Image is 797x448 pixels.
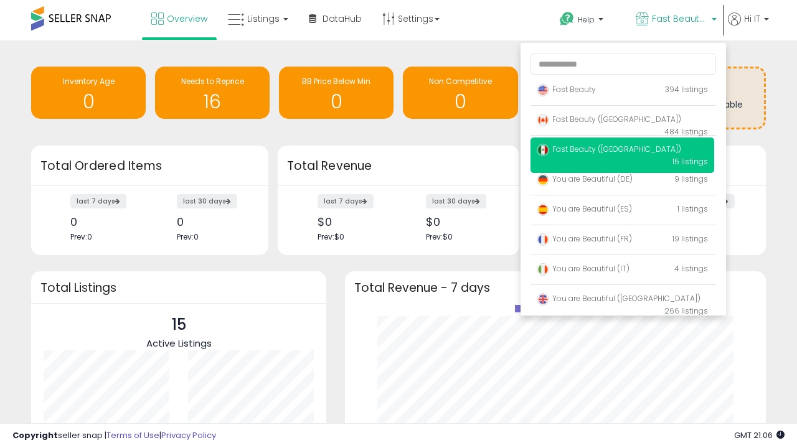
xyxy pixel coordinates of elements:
a: BB Price Below Min 0 [279,67,394,119]
span: 484 listings [664,126,708,137]
label: last 7 days [318,194,374,208]
div: 0 [70,215,140,228]
div: $0 [426,215,498,228]
span: Active Listings [146,337,212,350]
a: Hi IT [728,12,769,40]
img: canada.png [537,114,549,126]
h1: 0 [37,91,139,112]
img: spain.png [537,203,549,216]
i: Get Help [559,11,575,27]
label: last 30 days [177,194,237,208]
img: mexico.png [537,144,549,156]
span: Fast Beauty ([GEOGRAPHIC_DATA]) [537,114,681,124]
span: You are Beautiful ([GEOGRAPHIC_DATA]) [537,293,700,304]
span: Hi IT [744,12,760,25]
label: last 7 days [70,194,126,208]
span: You are Beautiful (FR) [537,233,632,244]
span: 4 listings [674,263,708,274]
label: last 30 days [426,194,486,208]
span: 394 listings [665,84,708,95]
a: Terms of Use [106,429,159,441]
span: 19 listings [672,233,708,244]
div: $0 [318,215,389,228]
span: Fast Beauty ([GEOGRAPHIC_DATA]) [652,12,708,25]
span: Help [578,14,595,25]
a: Help [550,2,625,40]
span: DataHub [323,12,362,25]
span: You are Beautiful (ES) [537,203,632,214]
a: Privacy Policy [161,429,216,441]
a: Needs to Reprice 16 [155,67,270,119]
p: 15 [146,313,212,337]
a: Non Competitive 0 [403,67,517,119]
span: 9 listings [674,174,708,184]
span: Prev: $0 [426,231,453,242]
div: seller snap | | [12,430,216,442]
a: Inventory Age 0 [31,67,146,119]
img: uk.png [537,293,549,306]
span: Prev: 0 [70,231,92,242]
span: 1 listings [677,203,708,214]
img: usa.png [537,84,549,96]
span: Listings [247,12,280,25]
span: You are Beautiful (IT) [537,263,630,274]
h1: 16 [161,91,263,112]
h3: Total Listings [40,283,317,292]
span: Fast Beauty ([GEOGRAPHIC_DATA]) [537,144,681,154]
h3: Total Ordered Items [40,157,259,175]
h3: Total Revenue - 7 days [354,283,757,292]
span: Prev: 0 [177,231,199,242]
span: Prev: $0 [318,231,344,242]
span: Non Competitive [429,76,492,86]
span: Inventory Age [63,76,115,86]
img: france.png [537,233,549,246]
img: italy.png [537,263,549,276]
h1: 0 [409,91,511,112]
div: 0 [177,215,247,228]
h3: Total Revenue [287,157,510,175]
img: germany.png [537,174,549,186]
strong: Copyright [12,429,58,441]
h1: 0 [285,91,387,112]
span: Needs to Reprice [181,76,244,86]
span: 2025-09-14 21:06 GMT [734,429,785,441]
span: Fast Beauty [537,84,596,95]
span: Overview [167,12,207,25]
span: 266 listings [664,306,708,316]
span: 15 listings [672,156,708,167]
span: You are Beautiful (DE) [537,174,633,184]
span: BB Price Below Min [302,76,370,86]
